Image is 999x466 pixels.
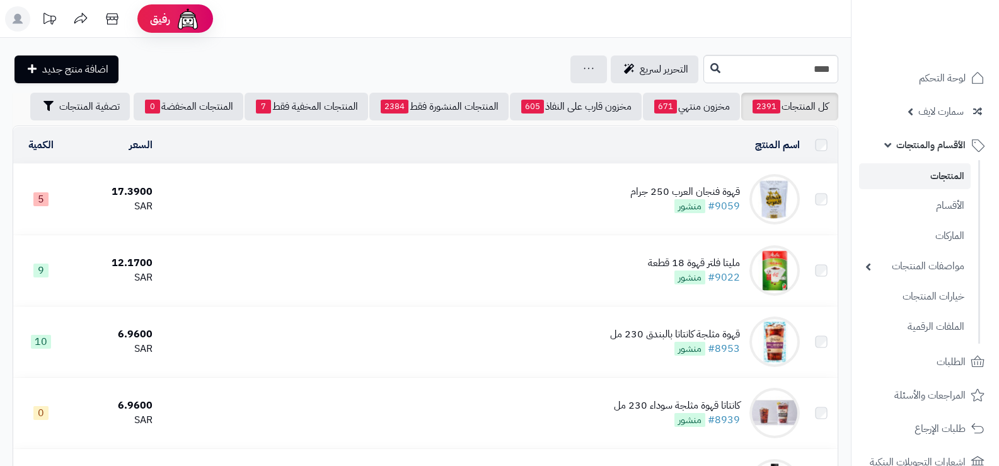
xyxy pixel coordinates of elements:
div: 6.9600 [73,399,153,413]
span: 2384 [381,100,408,114]
a: المراجعات والأسئلة [859,380,991,411]
a: المنتجات المنشورة فقط2384 [369,93,509,120]
div: قهوة مثلجة كانتاتا بالبندق 230 مل [610,327,740,342]
span: 0 [33,406,49,420]
span: منشور [674,342,705,356]
img: ai-face.png [175,6,200,32]
a: الطلبات [859,347,991,377]
a: خيارات المنتجات [859,283,971,310]
a: مخزون قارب على النفاذ605 [510,93,642,120]
div: SAR [73,342,153,356]
div: 12.1700 [73,256,153,271]
a: المنتجات المخفية فقط7 [245,93,368,120]
a: السعر [129,137,153,153]
span: تصفية المنتجات [59,99,120,114]
a: #9059 [708,199,740,214]
span: سمارت لايف [918,103,964,120]
a: مواصفات المنتجات [859,253,971,280]
div: مليتا فلتر قهوة 18 قطعة [648,256,740,271]
div: SAR [73,271,153,285]
a: تحديثات المنصة [33,6,65,35]
span: منشور [674,199,705,213]
a: التحرير لسريع [611,55,698,83]
button: تصفية المنتجات [30,93,130,120]
span: اضافة منتج جديد [42,62,108,77]
a: المنتجات المخفضة0 [134,93,243,120]
a: اسم المنتج [755,137,800,153]
img: قهوة فنجان العرب 250 جرام [749,174,800,224]
span: الأقسام والمنتجات [896,136,966,154]
span: رفيق [150,11,170,26]
span: منشور [674,413,705,427]
img: قهوة مثلجة كانتاتا بالبندق 230 مل [749,317,800,367]
a: طلبات الإرجاع [859,414,991,444]
div: 17.3900 [73,185,153,199]
span: 0 [145,100,160,114]
img: مليتا فلتر قهوة 18 قطعة [749,245,800,296]
span: الطلبات [937,353,966,371]
a: #8939 [708,412,740,428]
span: 671 [654,100,677,114]
div: SAR [73,413,153,428]
div: كانتاتا قهوة مثلجة سوداء 230 مل [614,399,740,413]
a: الملفات الرقمية [859,313,971,341]
img: كانتاتا قهوة مثلجة سوداء 230 مل [749,388,800,438]
span: 5 [33,192,49,206]
div: 6.9600 [73,327,153,342]
a: كل المنتجات2391 [741,93,838,120]
div: قهوة فنجان العرب 250 جرام [630,185,740,199]
span: التحرير لسريع [640,62,688,77]
span: 2391 [753,100,780,114]
div: SAR [73,199,153,214]
a: الكمية [28,137,54,153]
span: 10 [31,335,51,349]
a: #9022 [708,270,740,285]
a: لوحة التحكم [859,63,991,93]
a: مخزون منتهي671 [643,93,740,120]
span: منشور [674,271,705,284]
span: المراجعات والأسئلة [894,387,966,404]
a: الأقسام [859,192,971,219]
span: لوحة التحكم [919,69,966,87]
span: 7 [256,100,271,114]
span: 605 [521,100,544,114]
a: اضافة منتج جديد [14,55,118,83]
span: 9 [33,264,49,277]
a: الماركات [859,223,971,250]
a: #8953 [708,341,740,356]
span: طلبات الإرجاع [915,420,966,438]
a: المنتجات [859,163,971,189]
